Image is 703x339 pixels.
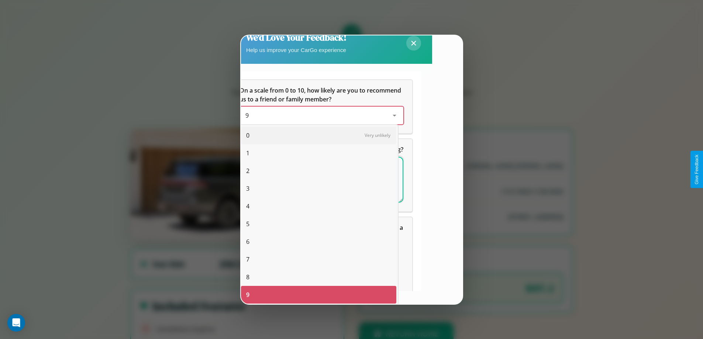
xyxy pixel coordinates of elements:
span: What can we do to make your experience more satisfying? [239,145,403,153]
div: Give Feedback [694,155,699,184]
h5: On a scale from 0 to 10, how likely are you to recommend us to a friend or family member? [239,86,403,104]
div: 5 [241,215,396,233]
div: On a scale from 0 to 10, how likely are you to recommend us to a friend or family member? [231,80,412,133]
div: 8 [241,268,396,286]
span: On a scale from 0 to 10, how likely are you to recommend us to a friend or family member? [239,86,403,103]
div: 10 [241,304,396,321]
p: Help us improve your CarGo experience [246,45,347,55]
div: 7 [241,250,396,268]
div: 3 [241,180,396,197]
span: 3 [246,184,249,193]
div: 6 [241,233,396,250]
div: 9 [241,286,396,304]
span: 9 [246,290,249,299]
span: Very unlikely [365,132,390,138]
div: 1 [241,144,396,162]
div: Open Intercom Messenger [7,314,25,332]
div: 4 [241,197,396,215]
div: On a scale from 0 to 10, how likely are you to recommend us to a friend or family member? [239,107,403,124]
span: 6 [246,237,249,246]
span: Which of the following features do you value the most in a vehicle? [239,224,404,241]
span: 4 [246,202,249,211]
h2: We'd Love Your Feedback! [246,31,347,44]
span: 0 [246,131,249,140]
span: 1 [246,149,249,158]
span: 9 [245,111,249,120]
div: 2 [241,162,396,180]
span: 2 [246,166,249,175]
div: 0 [241,127,396,144]
span: 7 [246,255,249,264]
span: 5 [246,219,249,228]
span: 8 [246,273,249,281]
